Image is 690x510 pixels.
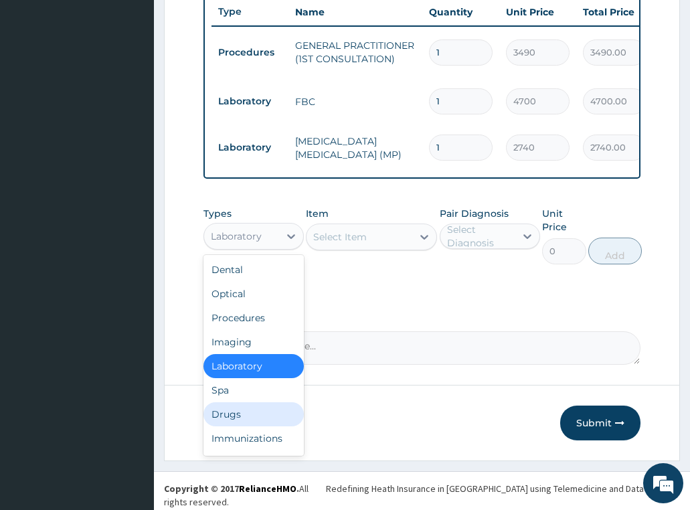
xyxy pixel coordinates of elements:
[313,230,367,244] div: Select Item
[306,207,329,220] label: Item
[203,282,304,306] div: Optical
[211,40,288,65] td: Procedures
[211,89,288,114] td: Laboratory
[542,207,586,234] label: Unit Price
[25,67,54,100] img: d_794563401_company_1708531726252_794563401
[203,208,232,220] label: Types
[288,88,422,115] td: FBC
[203,306,304,330] div: Procedures
[560,406,640,440] button: Submit
[588,238,642,264] button: Add
[203,378,304,402] div: Spa
[203,450,304,475] div: Others
[203,330,304,354] div: Imaging
[203,313,641,324] label: Comment
[440,207,509,220] label: Pair Diagnosis
[220,7,252,39] div: Minimize live chat window
[326,482,680,495] div: Redefining Heath Insurance in [GEOGRAPHIC_DATA] using Telemedicine and Data Science!
[447,223,514,250] div: Select Diagnosis
[211,135,288,160] td: Laboratory
[288,32,422,72] td: GENERAL PRACTITIONER (1ST CONSULTATION)
[203,354,304,378] div: Laboratory
[211,230,262,243] div: Laboratory
[203,402,304,426] div: Drugs
[78,169,185,304] span: We're online!
[7,365,255,412] textarea: Type your message and hit 'Enter'
[164,483,299,495] strong: Copyright © 2017 .
[239,483,296,495] a: RelianceHMO
[70,75,225,92] div: Chat with us now
[288,128,422,168] td: [MEDICAL_DATA] [MEDICAL_DATA] (MP)
[203,426,304,450] div: Immunizations
[203,258,304,282] div: Dental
